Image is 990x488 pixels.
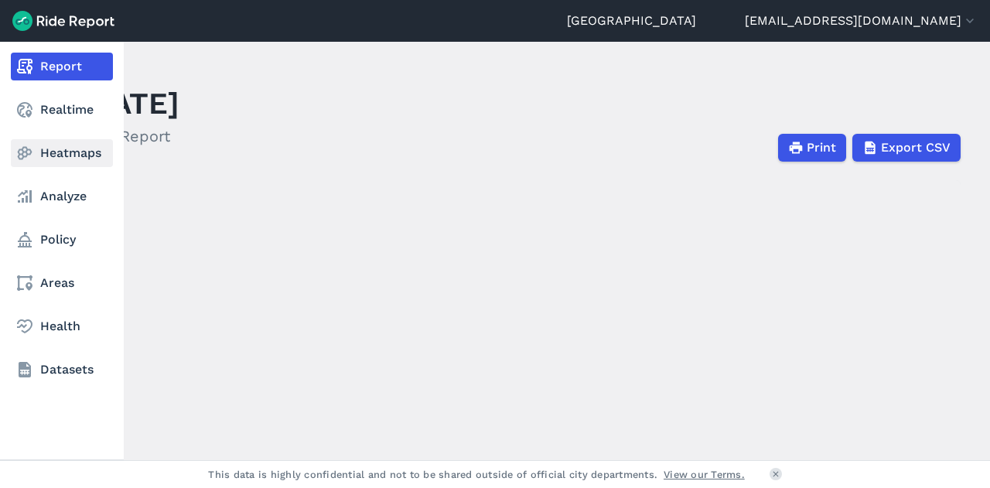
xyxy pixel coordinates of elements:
[79,82,179,125] h1: [DATE]
[11,183,113,210] a: Analyze
[852,134,961,162] button: Export CSV
[11,53,113,80] a: Report
[881,138,951,157] span: Export CSV
[745,12,978,30] button: [EMAIL_ADDRESS][DOMAIN_NAME]
[11,226,113,254] a: Policy
[79,125,179,148] h2: Daily Report
[567,12,696,30] a: [GEOGRAPHIC_DATA]
[11,312,113,340] a: Health
[12,11,114,31] img: Ride Report
[778,134,846,162] button: Print
[664,467,745,482] a: View our Terms.
[807,138,836,157] span: Print
[11,356,113,384] a: Datasets
[11,139,113,167] a: Heatmaps
[11,96,113,124] a: Realtime
[11,269,113,297] a: Areas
